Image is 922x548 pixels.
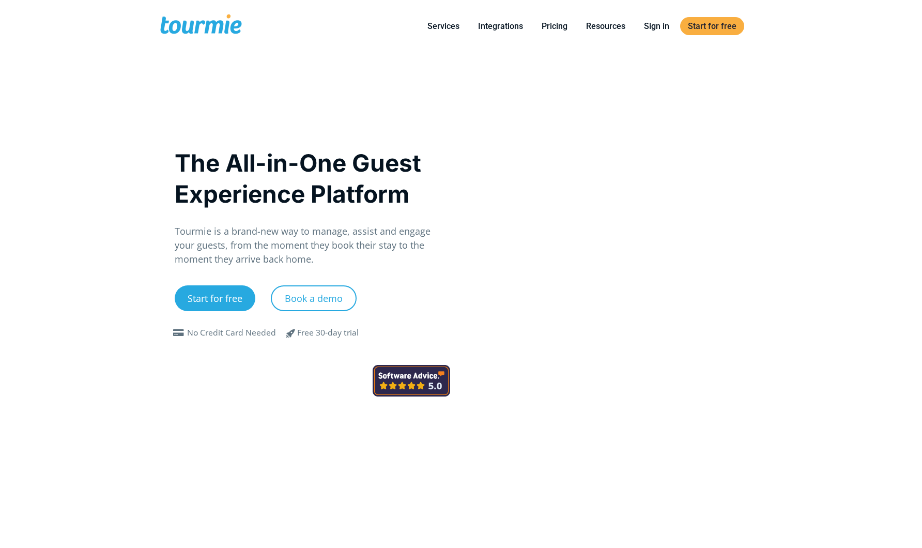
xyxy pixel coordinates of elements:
a: Start for free [175,285,255,311]
a: Integrations [470,20,531,33]
a: Book a demo [271,285,357,311]
span:  [279,327,303,339]
div: No Credit Card Needed [187,327,276,339]
span:  [171,329,187,337]
a: Pricing [534,20,575,33]
a: Services [420,20,467,33]
a: Sign in [636,20,677,33]
a: Resources [578,20,633,33]
a: Switch to [747,20,772,33]
p: Tourmie is a brand-new way to manage, assist and engage your guests, from the moment they book th... [175,224,450,266]
a: Start for free [680,17,744,35]
div: Free 30-day trial [297,327,359,339]
h1: The All-in-One Guest Experience Platform [175,147,450,209]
